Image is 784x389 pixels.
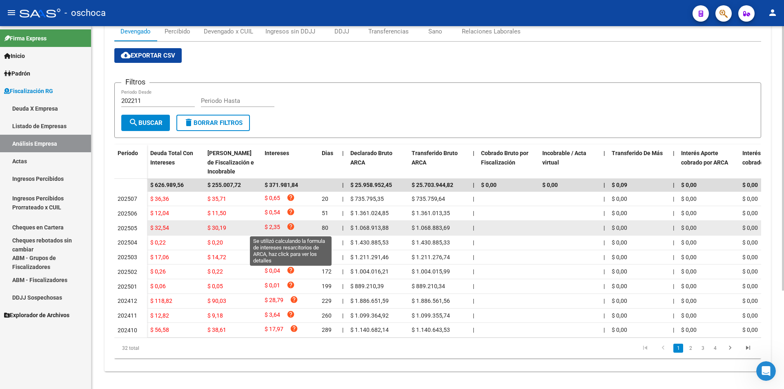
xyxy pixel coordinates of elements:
datatable-header-cell: Intereses [261,144,318,180]
span: 202505 [118,225,137,231]
span: $ 1.886.651,59 [350,298,389,304]
li: page 1 [672,341,684,355]
span: $ 17,06 [150,254,169,260]
span: 51 [322,210,328,216]
span: | [673,298,674,304]
span: | [673,268,674,275]
span: $ 90,03 [207,298,226,304]
span: 202410 [118,327,137,333]
span: $ 0,00 [612,312,627,319]
mat-icon: search [129,118,138,127]
span: $ 0,54 [265,208,280,219]
i: help [287,310,295,318]
span: | [604,312,605,319]
datatable-header-cell: | [670,144,678,180]
span: | [604,196,605,202]
span: $ 0,00 [681,254,697,260]
span: - oschoca [65,4,106,22]
span: $ 12,04 [150,210,169,216]
span: | [604,150,605,156]
span: $ 30,19 [207,225,226,231]
span: $ 0,00 [742,283,758,289]
span: Declarado Bruto ARCA [350,150,392,166]
span: $ 0,00 [481,182,497,188]
span: $ 0,04 [265,266,280,277]
a: go to next page [722,344,738,353]
span: $ 0,00 [681,225,697,231]
span: | [342,150,344,156]
datatable-header-cell: | [600,144,608,180]
span: Padrón [4,69,30,78]
a: go to last page [740,344,756,353]
span: $ 1.430.885,53 [350,239,389,246]
span: $ 0,00 [681,182,697,188]
datatable-header-cell: Interés Aporte cobrado por ARCA [678,144,739,180]
span: $ 1.068.913,88 [350,225,389,231]
span: Período [118,150,138,156]
span: | [673,327,674,333]
span: $ 1.099.364,92 [350,312,389,319]
span: $ 371.981,84 [265,182,298,188]
span: $ 0,00 [742,239,758,246]
span: 289 [322,327,332,333]
span: | [673,210,674,216]
span: $ 2,35 [265,222,280,233]
span: | [473,182,474,188]
span: Transferido Bruto ARCA [412,150,458,166]
span: $ 1.140.682,14 [350,327,389,333]
span: | [604,298,605,304]
span: | [673,254,674,260]
span: $ 0,00 [681,327,697,333]
datatable-header-cell: Período [114,144,147,179]
span: $ 56,58 [150,327,169,333]
i: help [287,222,295,231]
span: $ 0,00 [681,196,697,202]
span: | [342,182,344,188]
i: help [290,325,298,333]
span: Deuda Total Con Intereses [150,150,193,166]
span: Explorador de Archivos [4,311,69,320]
span: $ 36,36 [150,196,169,202]
span: $ 12,82 [150,312,169,319]
button: Buscar [121,115,170,131]
span: | [673,312,674,319]
span: Transferido De Más [612,150,663,156]
mat-icon: person [768,8,777,18]
div: 32 total [114,338,242,358]
span: $ 38,61 [207,327,226,333]
span: 172 [322,268,332,275]
mat-icon: cloud_download [121,50,131,60]
li: page 2 [684,341,697,355]
span: $ 735.795,35 [350,196,384,202]
a: 4 [710,344,720,353]
span: Borrar Filtros [184,119,243,127]
span: 202506 [118,210,137,217]
div: Devengado x CUIL [204,27,253,36]
span: | [342,196,343,202]
i: help [287,266,295,274]
span: Inicio [4,51,25,60]
h3: Filtros [121,76,149,88]
span: 80 [322,225,328,231]
span: | [473,327,474,333]
span: Buscar [129,119,163,127]
div: Transferencias [368,27,409,36]
span: $ 17,97 [265,325,283,336]
span: $ 2,34 [265,252,280,263]
span: $ 0,00 [742,298,758,304]
datatable-header-cell: Deuda Bruta Neto de Fiscalización e Incobrable [204,144,261,180]
span: $ 1.068.883,69 [412,225,450,231]
span: $ 0,00 [612,196,627,202]
span: 141 [322,254,332,260]
span: $ 0,26 [150,268,166,275]
span: $ 0,00 [742,182,758,188]
span: $ 0,00 [612,298,627,304]
span: | [473,283,474,289]
span: $ 0,00 [612,239,627,246]
span: $ 0,00 [612,327,627,333]
button: Exportar CSV [114,48,182,63]
span: | [342,210,343,216]
span: | [673,239,674,246]
span: 229 [322,298,332,304]
a: go to previous page [655,344,671,353]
